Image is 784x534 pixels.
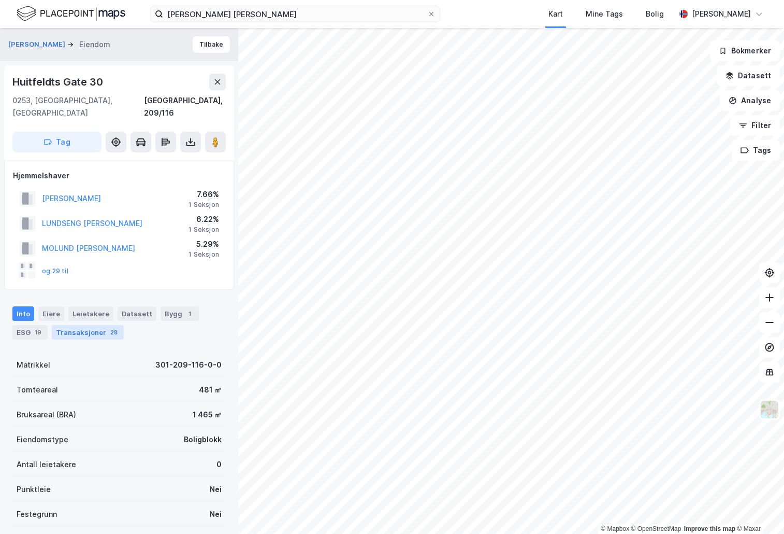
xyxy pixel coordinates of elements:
div: Nei [210,508,222,521]
div: 0 [216,458,222,471]
div: Bolig [646,8,664,20]
div: Transaksjoner [52,325,124,340]
div: 1 465 ㎡ [193,409,222,421]
button: Tag [12,132,101,152]
button: Tags [732,140,780,161]
div: Eiere [38,306,64,321]
div: Huitfeldts Gate 30 [12,74,105,90]
div: [GEOGRAPHIC_DATA], 209/116 [144,94,226,119]
div: 1 [184,308,195,319]
button: [PERSON_NAME] [8,39,67,50]
button: Tilbake [193,36,230,53]
button: Analyse [720,90,780,111]
div: Eiendom [79,38,110,51]
div: 0253, [GEOGRAPHIC_DATA], [GEOGRAPHIC_DATA] [12,94,144,119]
div: 1 Seksjon [188,201,219,209]
div: Boligblokk [184,433,222,446]
a: OpenStreetMap [631,525,681,532]
input: Søk på adresse, matrikkel, gårdeiere, leietakere eller personer [163,6,427,22]
div: Bruksareal (BRA) [17,409,76,421]
div: Kart [548,8,563,20]
img: logo.f888ab2527a4732fd821a326f86c7f29.svg [17,5,125,23]
div: Hjemmelshaver [13,170,225,182]
div: Kontrollprogram for chat [732,484,784,534]
div: Leietakere [68,306,113,321]
button: Filter [730,115,780,136]
div: [PERSON_NAME] [692,8,751,20]
div: Tomteareal [17,384,58,396]
div: 7.66% [188,188,219,201]
a: Mapbox [601,525,629,532]
div: 19 [33,327,43,338]
div: 5.29% [188,238,219,250]
div: 301-209-116-0-0 [155,359,222,371]
div: Nei [210,483,222,496]
iframe: Chat Widget [732,484,784,534]
div: Antall leietakere [17,458,76,471]
button: Datasett [717,65,780,86]
a: Improve this map [684,525,735,532]
div: 6.22% [188,213,219,226]
div: Matrikkel [17,359,50,371]
div: Mine Tags [586,8,623,20]
div: Info [12,306,34,321]
div: Eiendomstype [17,433,68,446]
div: 481 ㎡ [199,384,222,396]
button: Bokmerker [710,40,780,61]
div: Bygg [161,306,199,321]
div: Festegrunn [17,508,57,521]
div: 1 Seksjon [188,250,219,259]
img: Z [760,400,779,419]
div: ESG [12,325,48,340]
div: 28 [108,327,120,338]
div: Datasett [118,306,156,321]
div: Punktleie [17,483,51,496]
div: 1 Seksjon [188,226,219,234]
